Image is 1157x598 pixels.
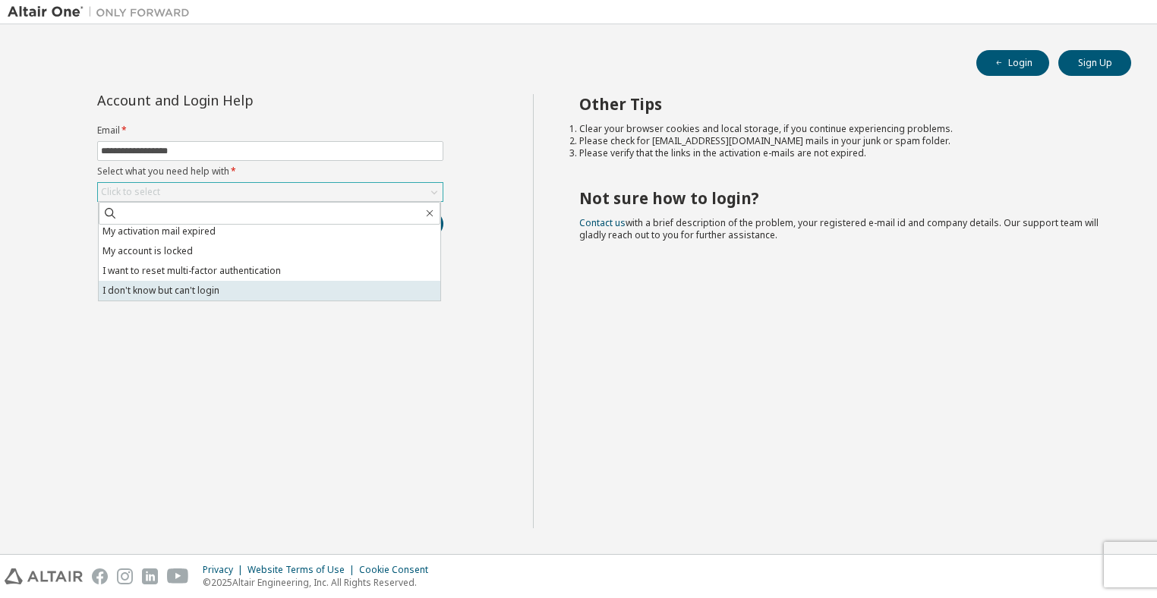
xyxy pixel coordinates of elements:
button: Login [976,50,1049,76]
div: Click to select [98,183,443,201]
img: linkedin.svg [142,568,158,584]
li: My activation mail expired [99,222,440,241]
img: Altair One [8,5,197,20]
div: Account and Login Help [97,94,374,106]
li: Please verify that the links in the activation e-mails are not expired. [579,147,1105,159]
div: Cookie Consent [359,564,437,576]
img: facebook.svg [92,568,108,584]
span: with a brief description of the problem, your registered e-mail id and company details. Our suppo... [579,216,1099,241]
h2: Other Tips [579,94,1105,114]
div: Click to select [101,186,160,198]
img: altair_logo.svg [5,568,83,584]
h2: Not sure how to login? [579,188,1105,208]
div: Privacy [203,564,247,576]
p: © 2025 Altair Engineering, Inc. All Rights Reserved. [203,576,437,589]
label: Email [97,124,443,137]
li: Please check for [EMAIL_ADDRESS][DOMAIN_NAME] mails in your junk or spam folder. [579,135,1105,147]
a: Contact us [579,216,626,229]
button: Sign Up [1058,50,1131,76]
div: Website Terms of Use [247,564,359,576]
li: Clear your browser cookies and local storage, if you continue experiencing problems. [579,123,1105,135]
label: Select what you need help with [97,165,443,178]
img: youtube.svg [167,568,189,584]
img: instagram.svg [117,568,133,584]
